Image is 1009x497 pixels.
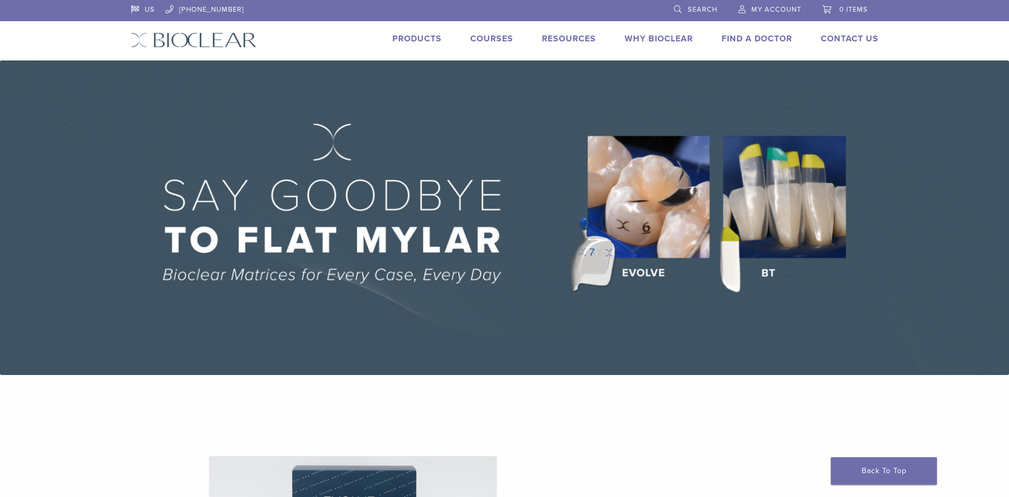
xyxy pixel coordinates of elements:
[722,33,792,44] a: Find A Doctor
[688,5,717,14] span: Search
[392,33,442,44] a: Products
[131,32,257,48] img: Bioclear
[821,33,879,44] a: Contact Us
[542,33,596,44] a: Resources
[625,33,693,44] a: Why Bioclear
[751,5,801,14] span: My Account
[470,33,513,44] a: Courses
[839,5,868,14] span: 0 items
[831,457,937,485] a: Back To Top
